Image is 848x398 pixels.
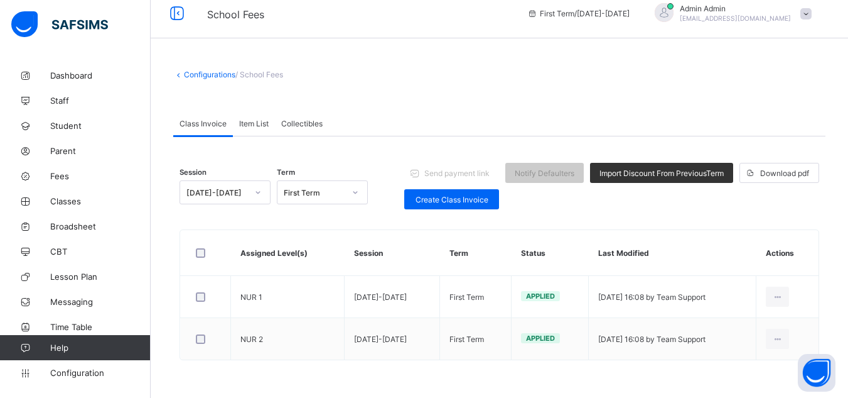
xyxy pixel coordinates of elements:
[642,3,818,24] div: AdminAdmin
[424,169,490,178] span: Send payment link
[184,70,235,79] a: Configurations
[50,70,151,80] span: Dashboard
[589,276,756,318] td: [DATE] 16:08 by Team Support
[345,230,440,276] th: Session
[50,322,151,332] span: Time Table
[680,4,791,13] span: Admin Admin
[414,195,490,204] span: Create Class Invoice
[50,171,151,181] span: Fees
[235,70,283,79] span: / School Fees
[50,246,151,257] span: CBT
[440,318,512,360] td: First Term
[440,276,512,318] td: First Term
[50,221,151,231] span: Broadsheet
[680,14,791,22] span: [EMAIL_ADDRESS][DOMAIN_NAME]
[284,188,345,197] div: First Term
[440,230,512,276] th: Term
[281,119,323,128] span: Collectibles
[760,169,809,178] span: Download pdf
[756,230,818,276] th: Actions
[207,8,264,21] span: School Fees
[798,354,835,392] button: Open asap
[589,318,756,360] td: [DATE] 16:08 by Team Support
[50,368,150,378] span: Configuration
[50,297,151,307] span: Messaging
[50,121,151,131] span: Student
[186,188,247,197] div: [DATE]-[DATE]
[277,168,295,177] span: Term
[50,96,151,106] span: Staff
[180,168,207,177] span: Session
[599,169,724,178] span: Import Discount From Previous Term
[515,169,574,178] span: Notify Defaulters
[526,292,555,301] span: Applied
[50,196,151,206] span: Classes
[231,318,345,360] td: NUR 2
[527,9,630,18] span: session/term information
[589,230,756,276] th: Last Modified
[50,343,150,353] span: Help
[50,146,151,156] span: Parent
[345,276,440,318] td: [DATE]-[DATE]
[231,230,345,276] th: Assigned Level(s)
[239,119,269,128] span: Item List
[50,272,151,282] span: Lesson Plan
[231,276,345,318] td: NUR 1
[345,318,440,360] td: [DATE]-[DATE]
[512,230,589,276] th: Status
[526,334,555,343] span: Applied
[180,119,227,128] span: Class Invoice
[11,11,108,38] img: safsims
